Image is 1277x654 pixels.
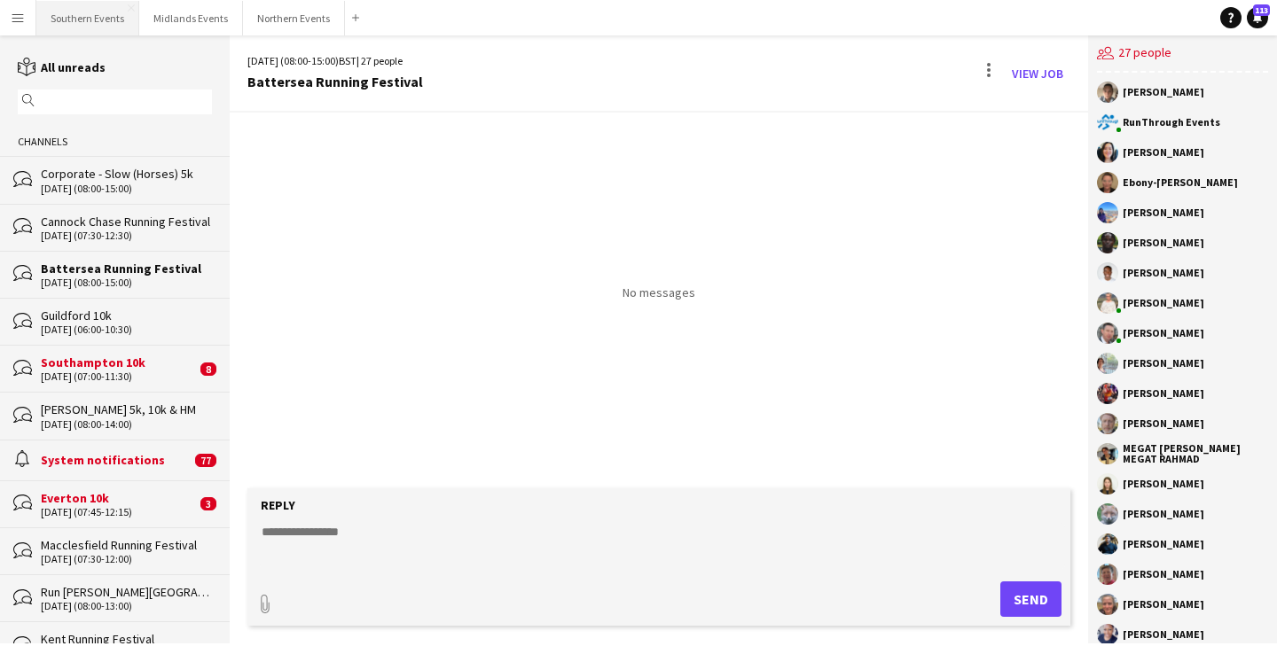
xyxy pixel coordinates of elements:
div: [DATE] (07:00-11:30) [41,370,196,383]
p: No messages [623,284,695,300]
a: All unreads [18,59,106,75]
div: [PERSON_NAME] [1123,388,1204,399]
div: 27 people [1097,35,1268,73]
div: [DATE] (07:30-12:00) [41,553,212,565]
a: 113 [1247,7,1268,28]
div: Ebony-[PERSON_NAME] [1123,177,1238,188]
div: [PERSON_NAME] [1123,539,1204,549]
div: [DATE] (07:45-12:15) [41,506,196,518]
div: [DATE] (08:00-14:00) [41,418,212,431]
div: [PERSON_NAME] 5k, 10k & HM [41,401,212,417]
div: MEGAT [PERSON_NAME] MEGAT RAHMAD [1123,443,1268,464]
div: [PERSON_NAME] [1123,599,1204,610]
span: 77 [195,454,216,467]
div: [PERSON_NAME] [1123,569,1204,580]
div: [PERSON_NAME] [1123,509,1204,519]
span: BST [339,54,356,67]
div: Macclesfield Running Festival [41,537,212,553]
div: RunThrough Events [1123,117,1220,128]
div: Cannock Chase Running Festival [41,214,212,230]
div: Everton 10k [41,490,196,506]
div: Corporate - Slow (Horses) 5k [41,166,212,182]
div: [PERSON_NAME] [1123,358,1204,369]
div: [PERSON_NAME] [1123,147,1204,158]
div: Guildford 10k [41,308,212,323]
div: [PERSON_NAME] [1123,479,1204,489]
div: [DATE] (06:00-10:30) [41,323,212,336]
div: [DATE] (07:30-12:30) [41,230,212,242]
div: Southampton 10k [41,354,196,370]
label: Reply [261,497,295,513]
div: [PERSON_NAME] [1123,237,1204,248]
div: [DATE] (08:00-15:00) | 27 people [247,53,423,69]
div: [PERSON_NAME] [1123,268,1204,278]
div: System notifications [41,452,191,468]
div: Battersea Running Festival [41,261,212,276]
a: View Job [1005,59,1070,88]
span: 3 [200,497,216,510]
div: Kent Running Festival [41,631,212,647]
span: 113 [1253,4,1270,16]
div: Run [PERSON_NAME][GEOGRAPHIC_DATA] [41,584,212,600]
button: Southern Events [36,1,139,35]
button: Send [1000,581,1062,617]
div: [DATE] (08:00-15:00) [41,183,212,195]
button: Northern Events [243,1,345,35]
div: [DATE] (08:00-15:00) [41,276,212,289]
div: [PERSON_NAME] [1123,418,1204,429]
div: [DATE] (08:00-13:00) [41,600,212,612]
span: 8 [200,362,216,376]
div: [PERSON_NAME] [1123,298,1204,308]
div: Battersea Running Festival [247,74,423,90]
div: [PERSON_NAME] [1123,629,1204,640]
div: [PERSON_NAME] [1123,87,1204,97]
div: [PERSON_NAME] [1123,207,1204,218]
div: [PERSON_NAME] [1123,328,1204,339]
button: Midlands Events [139,1,243,35]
